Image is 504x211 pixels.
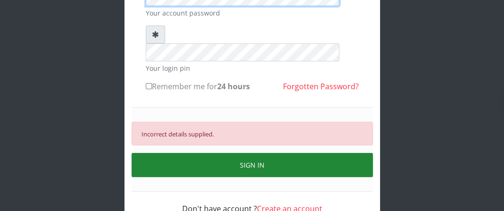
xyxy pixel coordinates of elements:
b: 24 hours [217,81,250,92]
button: SIGN IN [132,153,373,177]
small: Your login pin [146,63,359,73]
label: Remember me for [146,81,250,92]
input: Remember me for24 hours [146,83,152,89]
small: Your account password [146,8,359,18]
a: Forgotten Password? [283,81,359,92]
small: Incorrect details supplied. [141,130,214,138]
